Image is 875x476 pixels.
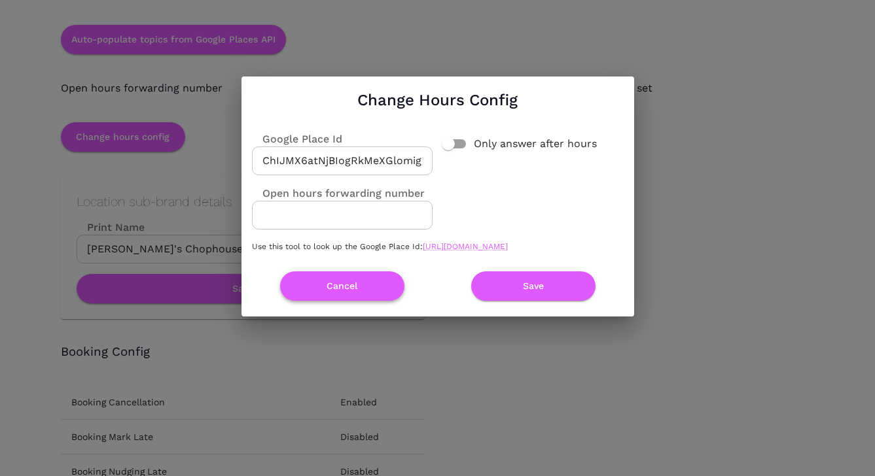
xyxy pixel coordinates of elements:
[252,240,624,253] p: Use this tool to look up the Google Place Id:
[252,186,425,201] label: Open hours forwarding number
[280,271,404,301] button: Cancel
[252,131,342,146] label: Google Place Id
[357,87,518,113] h1: Change Hours Config
[423,242,508,251] a: [URL][DOMAIN_NAME]
[471,271,596,301] button: Save
[474,136,597,152] span: Only answer after hours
